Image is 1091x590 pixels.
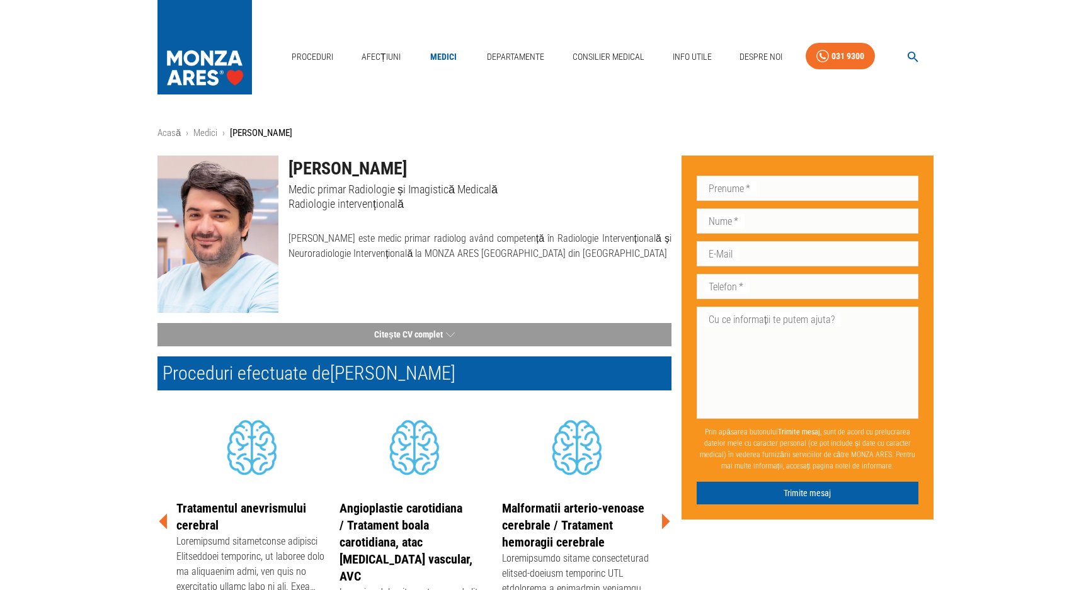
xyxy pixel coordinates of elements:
img: Dr. Sebastian Botezatu [157,156,278,313]
a: Proceduri [287,44,338,70]
p: Prin apăsarea butonului , sunt de acord cu prelucrarea datelor mele cu caracter personal (ce pot ... [697,421,918,477]
a: Departamente [482,44,549,70]
h1: [PERSON_NAME] [288,156,671,182]
a: Despre Noi [734,44,787,70]
a: Info Utile [668,44,717,70]
a: Afecțiuni [357,44,406,70]
a: Tratamentul anevrismului cerebral [176,501,306,533]
li: › [222,126,225,140]
button: Citește CV complet [157,323,671,346]
nav: breadcrumb [157,126,934,140]
h2: Proceduri efectuate de [PERSON_NAME] [157,356,671,390]
a: Angioplastie carotidiana / Tratament boala carotidiana, atac [MEDICAL_DATA] vascular, AVC [340,501,472,584]
a: Malformatii arterio-venoase cerebrale / Tratament hemoragii cerebrale [502,501,644,550]
a: Acasă [157,127,181,139]
button: Trimite mesaj [697,482,918,505]
div: 031 9300 [831,48,864,64]
p: [PERSON_NAME] [230,126,292,140]
a: 031 9300 [806,43,875,70]
a: Consilier Medical [568,44,649,70]
p: Radiologie intervențională [288,196,671,211]
li: › [186,126,188,140]
b: Trimite mesaj [778,428,820,436]
p: [PERSON_NAME] este medic primar radiolog având competență în Radiologie Intervențională și Neuror... [288,231,671,261]
p: Medic primar Radiologie și Imagistică Medicală [288,182,671,196]
a: Medici [193,127,217,139]
a: Medici [423,44,464,70]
